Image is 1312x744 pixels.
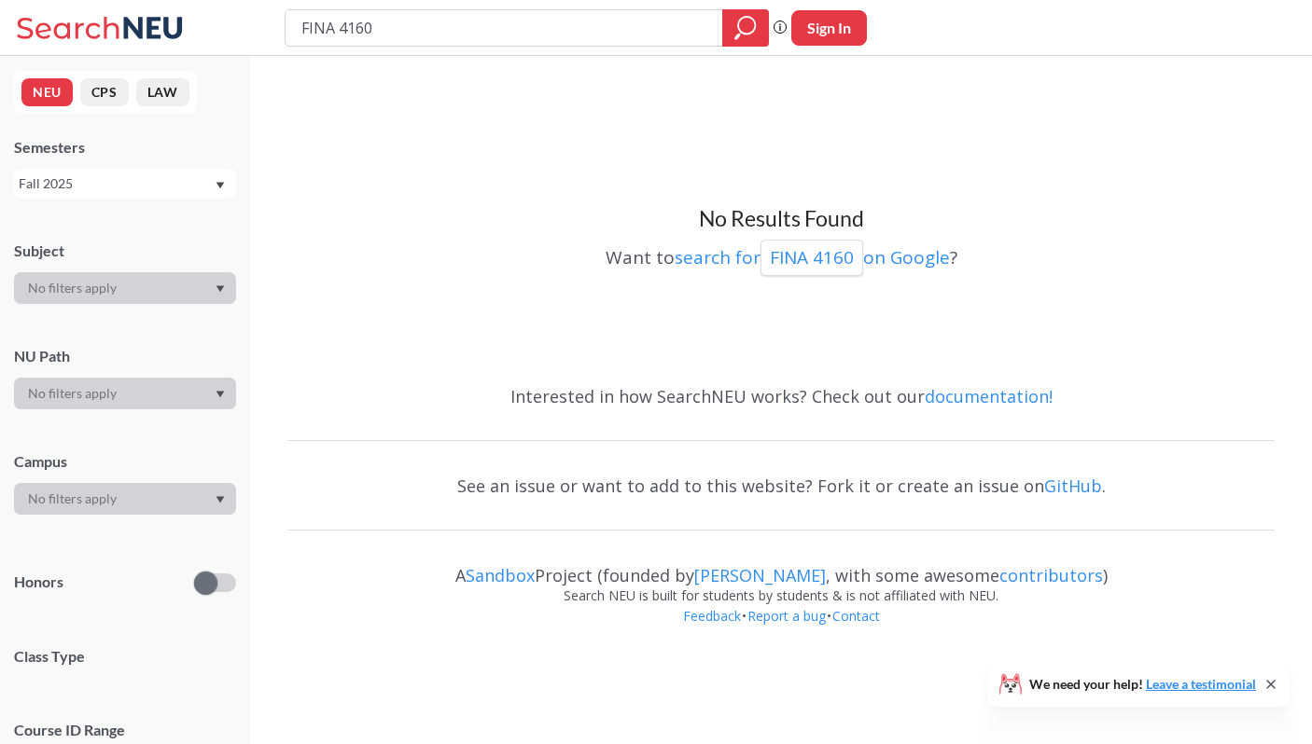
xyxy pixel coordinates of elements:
[675,245,950,269] a: search forFINA 4160on Google
[136,78,189,106] button: LAW
[216,285,225,293] svg: Dropdown arrow
[216,391,225,398] svg: Dropdown arrow
[1029,678,1256,691] span: We need your help!
[14,272,236,304] div: Dropdown arrow
[14,137,236,158] div: Semesters
[216,182,225,189] svg: Dropdown arrow
[1146,676,1256,692] a: Leave a testimonial
[14,483,236,515] div: Dropdown arrow
[300,12,709,44] input: Class, professor, course number, "phrase"
[14,378,236,409] div: Dropdown arrow
[999,564,1103,586] a: contributors
[14,720,236,741] p: Course ID Range
[287,205,1275,233] h3: No Results Found
[14,346,236,366] div: NU Path
[722,9,769,47] div: magnifying glass
[14,451,236,472] div: Campus
[747,607,827,625] a: Report a bug
[466,564,535,586] a: Sandbox
[287,606,1275,654] div: • •
[287,369,1275,423] div: Interested in how SearchNEU works? Check out our
[791,10,867,46] button: Sign In
[80,78,129,106] button: CPS
[694,564,826,586] a: [PERSON_NAME]
[734,15,757,41] svg: magnifying glass
[287,586,1275,606] div: Search NEU is built for students by students & is not affiliated with NEU.
[14,646,236,667] span: Class Type
[925,385,1053,407] a: documentation!
[21,78,73,106] button: NEU
[14,169,236,199] div: Fall 2025Dropdown arrow
[1044,475,1102,497] a: GitHub
[682,607,742,625] a: Feedback
[14,572,63,593] p: Honors
[287,548,1275,586] div: A Project (founded by , with some awesome )
[216,496,225,503] svg: Dropdown arrow
[831,607,881,625] a: Contact
[287,233,1275,276] div: Want to ?
[19,173,214,194] div: Fall 2025
[287,459,1275,513] div: See an issue or want to add to this website? Fork it or create an issue on .
[770,245,854,270] p: FINA 4160
[14,241,236,261] div: Subject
